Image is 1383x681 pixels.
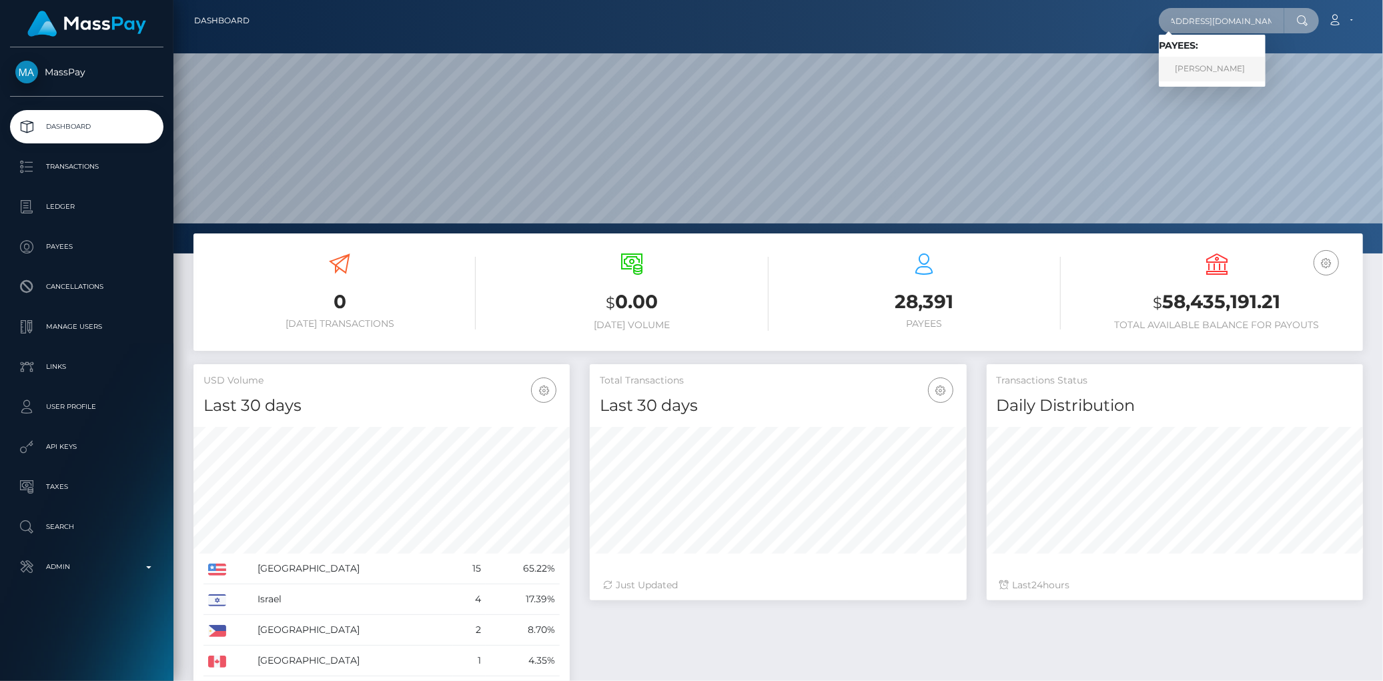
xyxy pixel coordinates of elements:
[10,150,163,183] a: Transactions
[10,110,163,143] a: Dashboard
[10,550,163,584] a: Admin
[1159,57,1266,81] a: [PERSON_NAME]
[486,554,560,584] td: 65.22%
[15,277,158,297] p: Cancellations
[203,374,560,388] h5: USD Volume
[10,390,163,424] a: User Profile
[10,430,163,464] a: API Keys
[15,157,158,177] p: Transactions
[486,646,560,676] td: 4.35%
[10,470,163,504] a: Taxes
[194,7,250,35] a: Dashboard
[253,554,453,584] td: [GEOGRAPHIC_DATA]
[453,646,486,676] td: 1
[453,615,486,646] td: 2
[10,310,163,344] a: Manage Users
[10,270,163,303] a: Cancellations
[15,317,158,337] p: Manage Users
[15,357,158,377] p: Links
[496,319,768,331] h6: [DATE] Volume
[253,646,453,676] td: [GEOGRAPHIC_DATA]
[15,397,158,417] p: User Profile
[15,437,158,457] p: API Keys
[253,584,453,615] td: Israel
[1159,40,1266,51] h6: Payees:
[603,578,953,592] div: Just Updated
[208,625,226,637] img: PH.png
[15,117,158,137] p: Dashboard
[15,557,158,577] p: Admin
[15,477,158,497] p: Taxes
[1032,579,1043,591] span: 24
[203,318,476,329] h6: [DATE] Transactions
[10,66,163,78] span: MassPay
[10,190,163,223] a: Ledger
[997,374,1353,388] h5: Transactions Status
[15,61,38,83] img: MassPay
[1159,8,1284,33] input: Search...
[1081,289,1353,316] h3: 58,435,191.21
[1081,319,1353,331] h6: Total Available Balance for Payouts
[10,510,163,544] a: Search
[208,564,226,576] img: US.png
[208,594,226,606] img: IL.png
[486,615,560,646] td: 8.70%
[486,584,560,615] td: 17.39%
[1153,293,1162,312] small: $
[997,394,1353,418] h4: Daily Distribution
[203,394,560,418] h4: Last 30 days
[789,289,1061,315] h3: 28,391
[453,584,486,615] td: 4
[600,394,956,418] h4: Last 30 days
[10,350,163,384] a: Links
[27,11,146,37] img: MassPay Logo
[789,318,1061,329] h6: Payees
[496,289,768,316] h3: 0.00
[1000,578,1350,592] div: Last hours
[10,230,163,263] a: Payees
[203,289,476,315] h3: 0
[253,615,453,646] td: [GEOGRAPHIC_DATA]
[15,237,158,257] p: Payees
[606,293,615,312] small: $
[208,656,226,668] img: CA.png
[15,197,158,217] p: Ledger
[453,554,486,584] td: 15
[15,517,158,537] p: Search
[600,374,956,388] h5: Total Transactions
